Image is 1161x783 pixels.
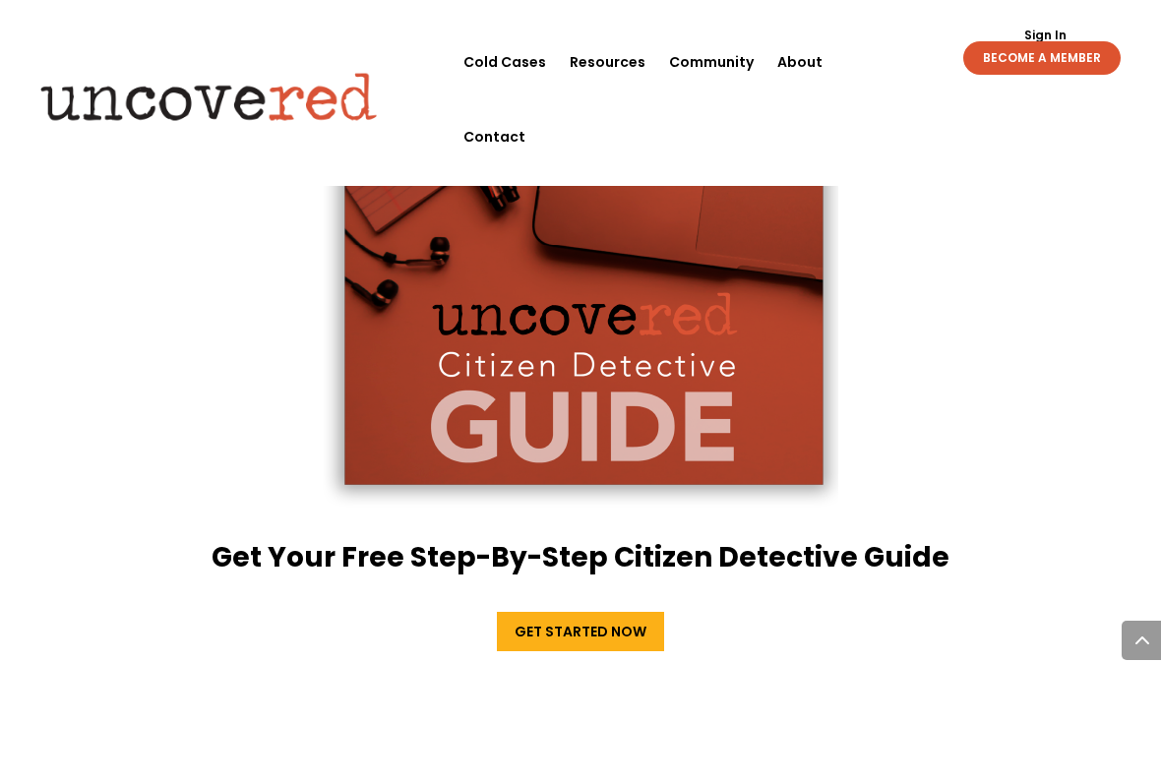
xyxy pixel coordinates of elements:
[463,99,525,174] a: Contact
[116,538,1045,586] h4: Get Your Free Step-By-Step Citizen Detective Guide
[497,612,664,651] a: Get Started Now
[25,59,394,134] img: Uncovered logo
[570,25,645,99] a: Resources
[1013,30,1077,41] a: Sign In
[777,25,823,99] a: About
[463,25,546,99] a: Cold Cases
[669,25,754,99] a: Community
[963,41,1121,75] a: BECOME A MEMBER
